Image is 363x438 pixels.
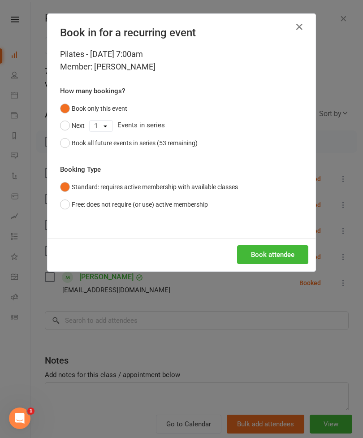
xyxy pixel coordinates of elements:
button: Next [60,117,85,134]
button: Book all future events in series (53 remaining) [60,134,198,152]
button: Close [292,20,307,34]
button: Book attendee [237,245,308,264]
button: Free: does not require (or use) active membership [60,196,208,213]
iframe: Intercom live chat [9,408,30,429]
label: Booking Type [60,164,101,175]
span: 1 [27,408,35,415]
button: Book only this event [60,100,127,117]
div: Events in series [60,117,303,134]
div: Book all future events in series (53 remaining) [72,138,198,148]
button: Standard: requires active membership with available classes [60,178,238,195]
h4: Book in for a recurring event [60,26,303,39]
label: How many bookings? [60,86,125,96]
div: Pilates - [DATE] 7:00am Member: [PERSON_NAME] [60,48,303,73]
